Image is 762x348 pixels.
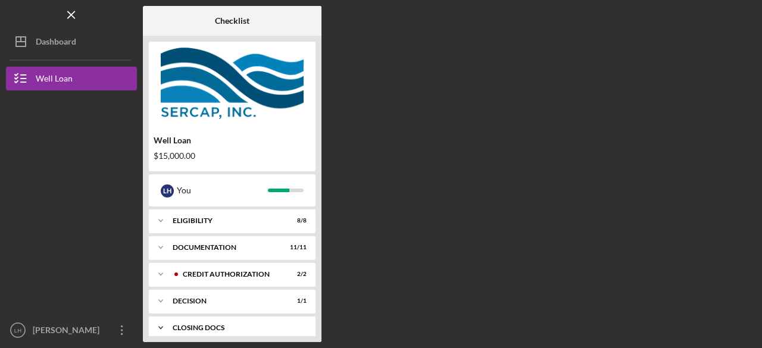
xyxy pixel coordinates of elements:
div: CLOSING DOCS [173,324,301,331]
button: Well Loan [6,67,137,90]
div: 11 / 11 [285,244,307,251]
div: Well Loan [154,136,311,145]
div: CREDIT AUTHORIZATION [183,271,277,278]
div: 8 / 8 [285,217,307,224]
div: 2 / 2 [285,271,307,278]
div: $15,000.00 [154,151,311,161]
b: Checklist [215,16,249,26]
div: You [177,180,268,200]
text: LH [14,327,21,334]
div: L H [161,184,174,197]
div: Well Loan [36,67,73,93]
img: Product logo [149,48,316,119]
button: Dashboard [6,30,137,54]
div: Decision [173,297,277,305]
div: Documentation [173,244,277,251]
div: 1 / 1 [285,297,307,305]
div: [PERSON_NAME] [30,318,107,345]
div: Dashboard [36,30,76,57]
button: LH[PERSON_NAME] [6,318,137,342]
div: Eligibility [173,217,277,224]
